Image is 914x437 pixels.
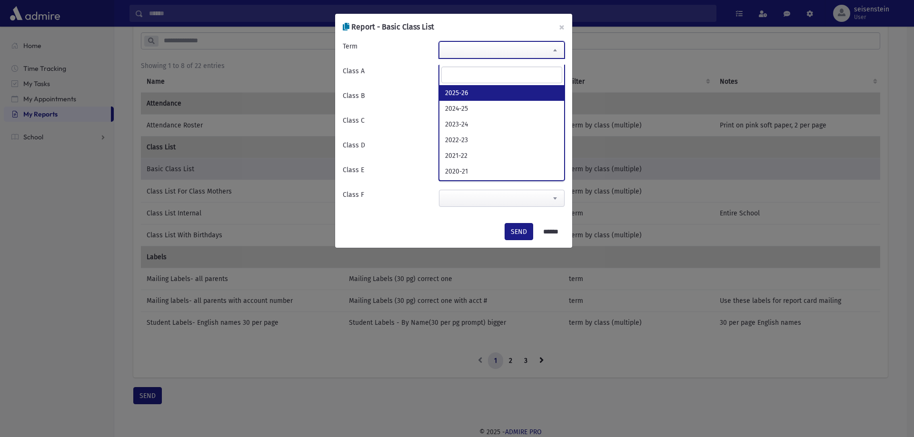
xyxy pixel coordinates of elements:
li: 2024-25 [439,101,564,117]
li: 2023-24 [439,117,564,132]
li: 2022-23 [439,132,564,148]
label: Term [343,41,358,51]
li: 2025-26 [439,85,564,101]
button: × [551,14,572,40]
label: Class E [343,165,364,175]
button: SEND [505,223,533,240]
label: Class C [343,116,365,126]
li: 2020-21 [439,164,564,179]
label: Class A [343,66,365,76]
label: Class F [343,190,364,200]
li: 2019-20 [439,179,564,195]
label: Class B [343,91,365,101]
li: 2021-22 [439,148,564,164]
h6: Report - Basic Class List [343,21,434,33]
label: Class D [343,140,365,150]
